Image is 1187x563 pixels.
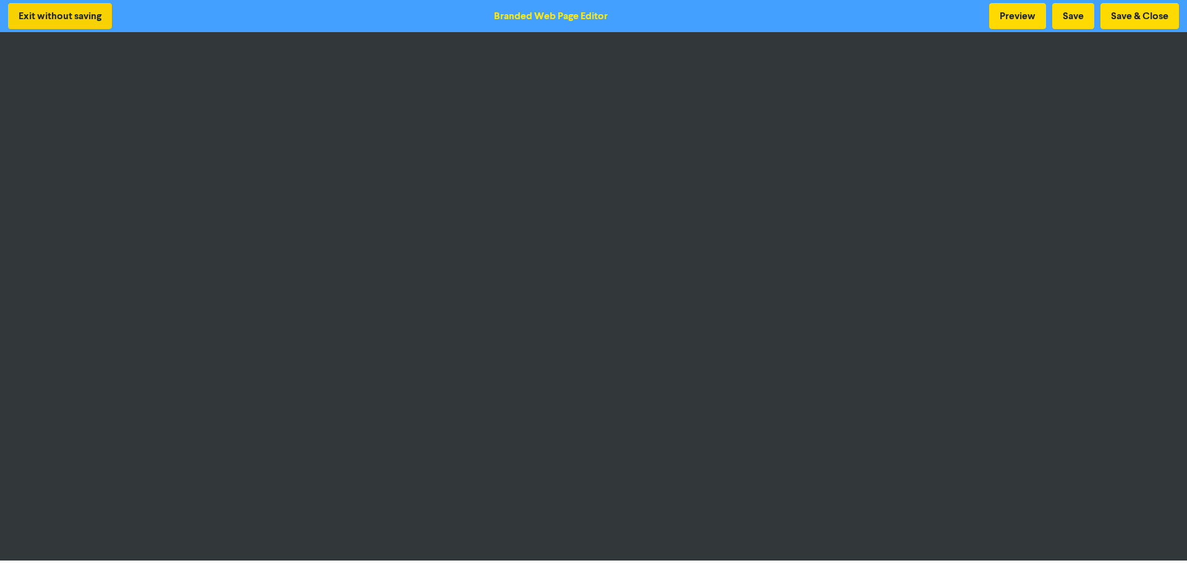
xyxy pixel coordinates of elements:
iframe: Chat Widget [1125,504,1187,563]
button: Save [1052,3,1094,29]
button: Exit without saving [8,3,112,29]
div: Branded Web Page Editor [494,9,608,23]
button: Preview [989,3,1046,29]
button: Save & Close [1100,3,1179,29]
